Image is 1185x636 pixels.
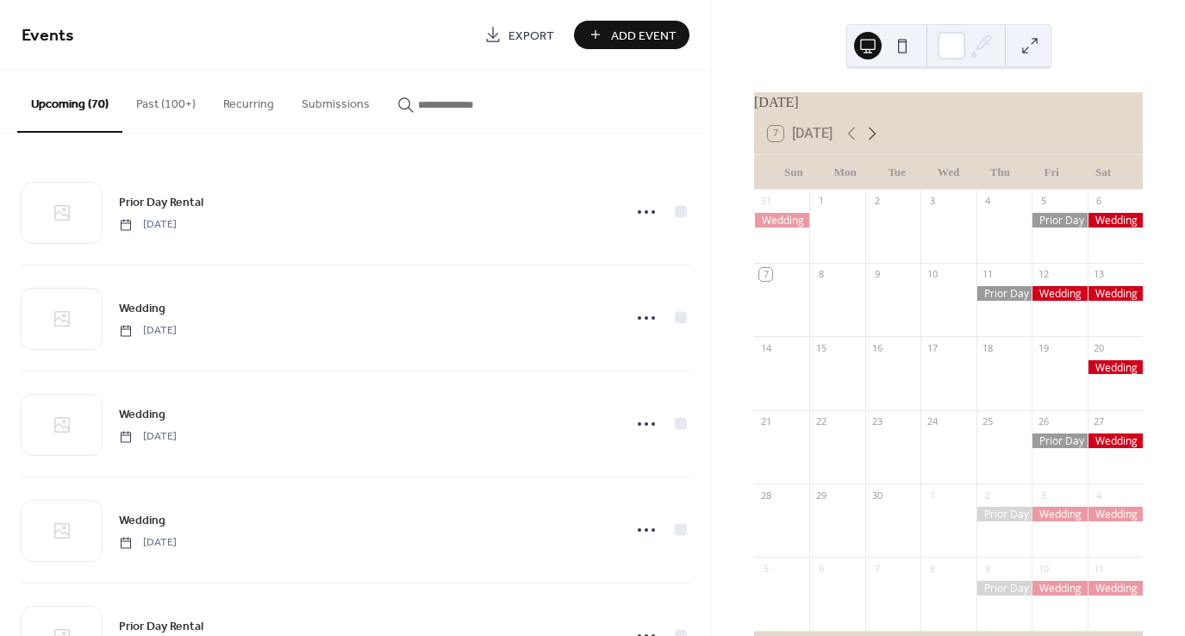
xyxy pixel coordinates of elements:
span: Events [22,19,74,53]
div: Wedding [1032,581,1087,595]
div: 14 [759,341,772,354]
div: 22 [814,415,827,428]
div: 12 [1037,268,1050,281]
div: 26 [1037,415,1050,428]
button: Upcoming (70) [17,70,122,133]
span: [DATE] [119,323,177,339]
a: Wedding [119,404,165,424]
div: 3 [1037,489,1050,502]
div: 7 [759,268,772,281]
a: Export [471,21,567,49]
div: 6 [814,562,827,575]
div: Wedding [1088,507,1143,521]
div: 23 [870,415,883,428]
div: Tue [871,155,923,190]
div: Prior Day Rental [1032,213,1087,228]
div: 28 [759,489,772,502]
div: 5 [759,562,772,575]
div: 3 [926,195,939,208]
div: 16 [870,341,883,354]
div: 21 [759,415,772,428]
div: 9 [870,268,883,281]
div: Wedding [754,213,809,228]
button: Submissions [288,70,384,131]
div: 4 [982,195,995,208]
a: Wedding [119,510,165,530]
span: Prior Day Rental [119,194,203,212]
div: [DATE] [754,92,1143,113]
div: 4 [1093,489,1106,502]
span: Add Event [611,27,677,45]
div: 19 [1037,341,1050,354]
span: [DATE] [119,535,177,551]
div: 2 [870,195,883,208]
div: 25 [982,415,995,428]
div: 6 [1093,195,1106,208]
div: 5 [1037,195,1050,208]
div: 15 [814,341,827,354]
div: 13 [1093,268,1106,281]
button: Past (100+) [122,70,209,131]
div: Wedding [1032,507,1087,521]
div: 2 [982,489,995,502]
div: 18 [982,341,995,354]
div: 24 [926,415,939,428]
span: [DATE] [119,217,177,233]
button: Recurring [209,70,288,131]
div: 29 [814,489,827,502]
span: Prior Day Rental [119,618,203,636]
a: Wedding [119,298,165,318]
div: Prior Day Rental [976,507,1032,521]
div: Wedding [1032,286,1087,301]
div: Wedding [1088,286,1143,301]
div: Sun [768,155,820,190]
div: 10 [1037,562,1050,575]
div: Fri [1026,155,1077,190]
div: 1 [926,489,939,502]
div: 9 [982,562,995,575]
span: Wedding [119,512,165,530]
div: 8 [926,562,939,575]
div: Thu [974,155,1026,190]
div: 11 [1093,562,1106,575]
div: 30 [870,489,883,502]
div: Wedding [1088,213,1143,228]
div: Prior Day Rental [1032,433,1087,448]
span: Wedding [119,300,165,318]
div: 27 [1093,415,1106,428]
span: [DATE] [119,429,177,445]
div: 31 [759,195,772,208]
span: Wedding [119,406,165,424]
div: Mon [820,155,871,190]
div: 20 [1093,341,1106,354]
div: 8 [814,268,827,281]
div: 10 [926,268,939,281]
div: Wed [923,155,975,190]
div: Wedding [1088,360,1143,375]
div: Prior Day Rental [976,286,1032,301]
div: 17 [926,341,939,354]
a: Prior Day Rental [119,616,203,636]
span: Export [508,27,554,45]
div: Wedding [1088,433,1143,448]
div: 1 [814,195,827,208]
div: Sat [1077,155,1129,190]
div: 7 [870,562,883,575]
div: Prior Day Rental [976,581,1032,595]
div: 11 [982,268,995,281]
button: Add Event [574,21,689,49]
a: Prior Day Rental [119,192,203,212]
div: Wedding [1088,581,1143,595]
